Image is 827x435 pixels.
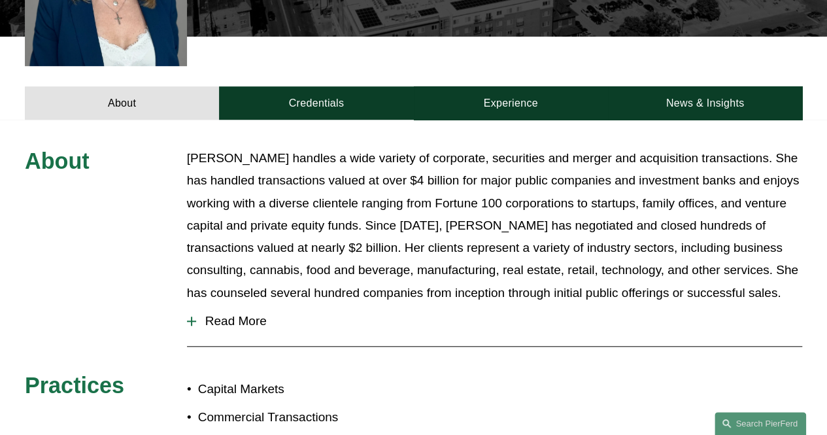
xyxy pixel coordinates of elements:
a: About [25,86,219,120]
p: Commercial Transactions [198,406,414,428]
span: About [25,148,90,173]
span: Read More [196,314,802,328]
a: News & Insights [608,86,802,120]
p: Capital Markets [198,378,414,400]
a: Credentials [219,86,413,120]
button: Read More [187,304,802,338]
span: Practices [25,373,124,398]
p: [PERSON_NAME] handles a wide variety of corporate, securities and merger and acquisition transact... [187,147,802,304]
a: Search this site [715,412,806,435]
a: Experience [414,86,608,120]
